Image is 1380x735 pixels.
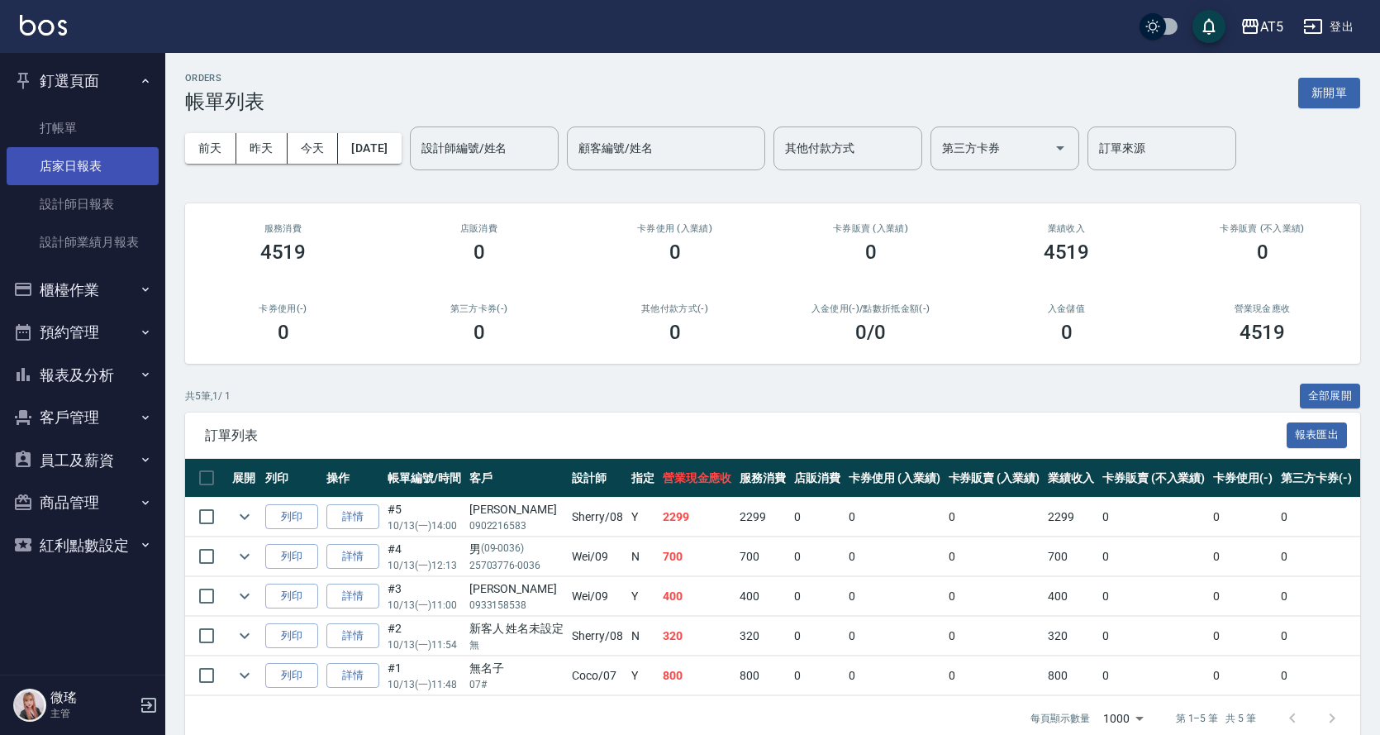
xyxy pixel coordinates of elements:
[659,617,736,656] td: 320
[7,439,159,482] button: 員工及薪資
[469,598,564,613] p: 0933158538
[945,537,1045,576] td: 0
[469,580,564,598] div: [PERSON_NAME]
[735,577,790,616] td: 400
[473,241,485,264] h3: 0
[735,537,790,576] td: 700
[988,223,1144,234] h2: 業績收入
[326,504,379,530] a: 詳情
[855,321,886,344] h3: 0 /0
[205,303,361,314] h2: 卡券使用(-)
[1257,241,1268,264] h3: 0
[205,427,1287,444] span: 訂單列表
[388,637,461,652] p: 10/13 (一) 11:54
[945,577,1045,616] td: 0
[469,620,564,637] div: 新客人 姓名未設定
[1044,498,1098,537] td: 2299
[1277,537,1356,576] td: 0
[481,541,525,558] p: (09-0036)
[338,133,401,164] button: [DATE]
[790,617,845,656] td: 0
[265,663,318,689] button: 列印
[945,498,1045,537] td: 0
[568,459,627,498] th: 設計師
[1277,498,1356,537] td: 0
[1098,656,1209,695] td: 0
[322,459,383,498] th: 操作
[236,133,288,164] button: 昨天
[845,537,945,576] td: 0
[1277,459,1356,498] th: 第三方卡券(-)
[388,677,461,692] p: 10/13 (一) 11:48
[232,584,257,609] button: expand row
[1277,656,1356,695] td: 0
[185,73,264,84] h2: ORDERS
[383,656,465,695] td: #1
[50,706,135,721] p: 主管
[469,677,564,692] p: 07#
[1240,321,1286,344] h3: 4519
[845,459,945,498] th: 卡券使用 (入業績)
[469,558,564,573] p: 25703776-0036
[7,311,159,354] button: 預約管理
[265,623,318,649] button: 列印
[790,577,845,616] td: 0
[1047,135,1073,161] button: Open
[1287,422,1348,448] button: 報表匯出
[326,584,379,609] a: 詳情
[326,544,379,570] a: 詳情
[1098,498,1209,537] td: 0
[568,537,627,576] td: Wei /09
[792,223,949,234] h2: 卡券販賣 (入業績)
[7,185,159,223] a: 設計師日報表
[735,498,790,537] td: 2299
[185,389,231,403] p: 共 5 筆, 1 / 1
[659,537,736,576] td: 700
[383,617,465,656] td: #2
[1098,537,1209,576] td: 0
[232,504,257,529] button: expand row
[1209,656,1277,695] td: 0
[1061,321,1073,344] h3: 0
[7,223,159,261] a: 設計師業績月報表
[50,690,135,706] h5: 微瑤
[659,498,736,537] td: 2299
[228,459,261,498] th: 展開
[1044,577,1098,616] td: 400
[388,518,461,533] p: 10/13 (一) 14:00
[735,656,790,695] td: 800
[185,90,264,113] h3: 帳單列表
[7,269,159,312] button: 櫃檯作業
[659,459,736,498] th: 營業現金應收
[383,459,465,498] th: 帳單編號/時間
[7,109,159,147] a: 打帳單
[790,537,845,576] td: 0
[790,459,845,498] th: 店販消費
[597,223,753,234] h2: 卡券使用 (入業績)
[1297,12,1360,42] button: 登出
[469,660,564,677] div: 無名子
[627,617,659,656] td: N
[1209,577,1277,616] td: 0
[1209,617,1277,656] td: 0
[1098,459,1209,498] th: 卡券販賣 (不入業績)
[288,133,339,164] button: 今天
[232,623,257,648] button: expand row
[326,623,379,649] a: 詳情
[1098,617,1209,656] td: 0
[945,459,1045,498] th: 卡券販賣 (入業績)
[1044,617,1098,656] td: 320
[388,558,461,573] p: 10/13 (一) 12:13
[659,577,736,616] td: 400
[465,459,569,498] th: 客戶
[627,537,659,576] td: N
[469,518,564,533] p: 0902216583
[469,501,564,518] div: [PERSON_NAME]
[383,577,465,616] td: #3
[1234,10,1290,44] button: AT5
[205,223,361,234] h3: 服務消費
[1209,498,1277,537] td: 0
[988,303,1144,314] h2: 入金儲值
[659,656,736,695] td: 800
[845,498,945,537] td: 0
